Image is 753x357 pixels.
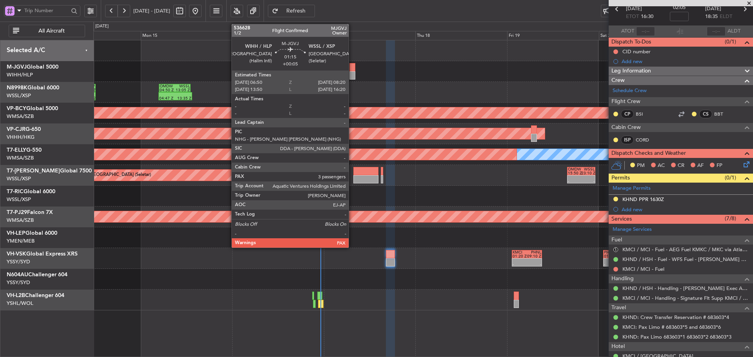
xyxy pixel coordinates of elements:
[621,27,634,35] span: ATOT
[717,162,722,170] span: FP
[581,179,595,183] div: -
[581,167,595,171] div: WSSL
[7,272,28,277] span: N604AU
[658,162,665,170] span: AC
[611,174,630,183] span: Permits
[141,31,233,40] div: Mon 15
[611,76,625,85] span: Crew
[622,58,749,65] div: Add new
[7,127,41,132] a: VP-CJRG-650
[7,85,27,91] span: N8998K
[21,28,82,34] span: All Aircraft
[175,96,191,100] div: 13:35 Z
[7,147,26,153] span: T7-ELLY
[622,324,721,330] a: KMCI: Pax Limo # 683603*5 and 683603*6
[7,258,30,265] a: YSSY/SYD
[622,48,651,55] div: CID number
[7,251,26,257] span: VH-VSK
[160,88,175,92] div: 04:50 Z
[7,272,67,277] a: N604AUChallenger 604
[7,210,27,215] span: T7-PJ29
[622,196,664,203] div: KHND PPR 1630Z
[7,279,30,286] a: YSSY/SYD
[232,31,324,40] div: Tue 16
[568,171,581,175] div: 15:50 Z
[621,110,634,118] div: CP
[234,65,326,77] div: AOG Maint [GEOGRAPHIC_DATA] (Halim Intl)
[175,84,189,88] div: WSSL
[7,251,78,257] a: VH-VSKGlobal Express XRS
[699,110,712,118] div: CS
[82,88,95,92] div: 12:15 Z
[626,13,639,21] span: ETOT
[527,263,541,266] div: -
[7,134,35,141] a: VHHH/HKG
[49,31,141,40] div: Sun 14
[622,266,664,272] a: KMCI / MCI - Fuel
[7,210,53,215] a: T7-PJ29Falcon 7X
[175,88,189,92] div: 13:05 Z
[725,38,736,46] span: (0/1)
[24,5,69,16] input: Trip Number
[507,31,599,40] div: Fri 19
[636,136,653,143] a: CORD
[7,300,33,307] a: YSHL/WOL
[7,168,92,174] a: T7-[PERSON_NAME]Global 7500
[611,303,626,312] span: Travel
[82,96,95,100] div: 12:15 Z
[7,106,58,111] a: VP-BCYGlobal 5000
[7,217,34,224] a: WMSA/SZB
[641,13,653,21] span: 16:30
[7,189,55,194] a: T7-RICGlobal 6000
[697,162,704,170] span: AF
[622,333,731,340] a: KHND: Pax Limo 683603*1 683603*2 683603*3
[7,154,34,161] a: WMSA/SZB
[599,31,691,40] div: Sat 20
[705,13,718,21] span: 18:35
[611,38,651,47] span: Dispatch To-Dos
[160,84,175,88] div: OMDW
[7,175,31,182] a: WSSL/XSP
[415,31,507,40] div: Thu 18
[513,250,527,254] div: KMCI
[725,174,736,182] span: (0/1)
[527,250,541,254] div: PHNL
[636,111,653,118] a: BSI
[611,236,622,245] span: Fuel
[622,295,749,301] a: KMCI / MCI - Handling - Signature Flt Supp KMCI / MCI
[604,254,622,258] div: 01:20 Z
[621,136,634,144] div: ISP
[725,214,736,223] span: (7/8)
[581,171,595,175] div: 23:10 Z
[720,13,732,21] span: ELDT
[611,215,632,224] span: Services
[59,169,151,181] div: Planned Maint [GEOGRAPHIC_DATA] (Seletar)
[268,5,315,17] button: Refresh
[622,256,749,263] a: KHND / HSH - Fuel - WFS Fuel - [PERSON_NAME] Exec KHND / HSH (EJ Asia Only)
[613,247,618,252] button: S
[280,8,312,14] span: Refresh
[568,167,581,171] div: OMDW
[513,263,527,266] div: -
[7,106,26,111] span: VP-BCY
[611,149,686,158] span: Dispatch Checks and Weather
[7,113,34,120] a: WMSA/SZB
[611,274,634,283] span: Handling
[7,85,59,91] a: N8998KGlobal 6000
[604,263,622,266] div: -
[7,293,64,298] a: VH-L2BChallenger 604
[9,25,85,37] button: All Aircraft
[7,71,33,78] a: WIHH/HLP
[7,127,25,132] span: VP-CJR
[513,254,527,258] div: 01:20 Z
[613,226,652,234] a: Manage Services
[622,246,749,253] a: KMCI / MCI - Fuel - AEG Fuel KMKC / MKC via Atlantic (EJ Asia Only)
[613,185,651,192] a: Manage Permits
[527,254,541,258] div: 09:10 Z
[611,342,625,351] span: Hotel
[133,7,170,14] span: [DATE] - [DATE]
[7,92,31,99] a: WSSL/XSP
[568,179,581,183] div: -
[714,111,732,118] a: BBT
[7,230,25,236] span: VH-LEP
